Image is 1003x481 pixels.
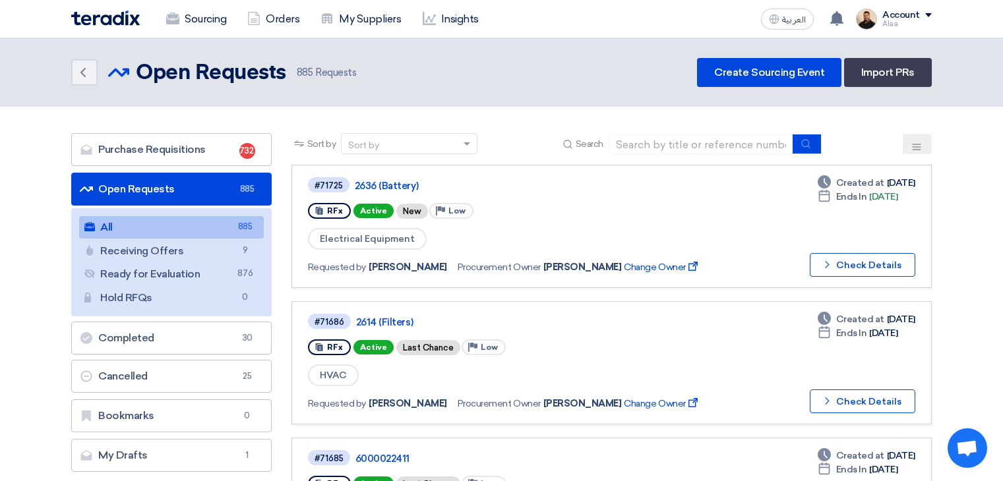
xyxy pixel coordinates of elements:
[239,370,255,383] span: 25
[71,439,272,472] a: My Drafts1
[782,15,806,24] span: العربية
[355,453,685,465] a: 6000022411
[412,5,489,34] a: Insights
[543,397,622,410] span: [PERSON_NAME]
[356,316,686,328] a: 2614 (Filters)
[71,11,140,26] img: Teradix logo
[71,173,272,206] a: Open Requests885
[79,263,264,285] a: Ready for Evaluation
[79,216,264,239] a: All
[818,190,898,204] div: [DATE]
[836,312,884,326] span: Created at
[239,449,255,462] span: 1
[836,449,884,463] span: Created at
[308,397,366,410] span: Requested by
[315,181,343,190] div: #71725
[237,267,253,281] span: 876
[156,5,237,34] a: Sourcing
[239,183,255,196] span: 885
[239,409,255,422] span: 0
[697,58,841,87] a: Create Sourcing Event
[818,463,898,476] div: [DATE]
[308,364,359,386] span: HVAC
[327,343,343,352] span: RFx
[71,133,272,166] a: Purchase Requisitions732
[818,449,915,463] div: [DATE]
[315,318,344,326] div: #71686
[818,326,898,340] div: [DATE]
[836,176,884,190] span: Created at
[458,397,541,410] span: Procurement Owner
[297,65,357,80] span: Requests
[396,340,460,355] div: Last Chance
[315,454,344,463] div: #71685
[818,176,915,190] div: [DATE]
[369,260,447,274] span: [PERSON_NAME]
[307,137,336,151] span: Sort by
[297,67,313,78] span: 885
[237,291,253,304] span: 0
[348,138,379,152] div: Sort by
[448,206,466,215] span: Low
[327,206,343,215] span: RFx
[609,134,793,154] input: Search by title or reference number
[481,343,498,352] span: Low
[237,244,253,258] span: 9
[239,331,255,345] span: 30
[308,260,366,274] span: Requested by
[71,399,272,432] a: Bookmarks0
[353,340,394,354] span: Active
[136,60,286,86] h2: Open Requests
[308,228,427,250] span: Electrical Equipment
[310,5,411,34] a: My Suppliers
[882,20,932,28] div: Alaa
[576,137,603,151] span: Search
[458,260,541,274] span: Procurement Owner
[71,322,272,354] a: Completed30
[239,143,255,159] span: 732
[79,287,264,309] a: Hold RFQs
[237,5,310,34] a: Orders
[836,463,867,476] span: Ends In
[761,9,814,30] button: العربية
[543,260,622,274] span: [PERSON_NAME]
[856,9,877,30] img: MAA_1717931611039.JPG
[369,397,447,410] span: [PERSON_NAME]
[836,190,867,204] span: Ends In
[948,428,987,468] div: Open chat
[71,360,272,393] a: Cancelled25
[836,326,867,340] span: Ends In
[882,10,920,21] div: Account
[844,58,932,87] a: Import PRs
[624,397,700,410] span: Change Owner
[355,180,684,192] a: 2636 (Battery)
[810,253,915,277] button: Check Details
[810,389,915,413] button: Check Details
[237,220,253,234] span: 885
[818,312,915,326] div: [DATE]
[353,204,394,218] span: Active
[624,260,700,274] span: Change Owner
[79,240,264,262] a: Receiving Offers
[396,204,428,219] div: New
